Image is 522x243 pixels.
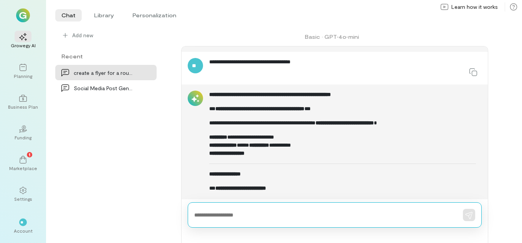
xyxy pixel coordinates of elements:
[9,150,37,177] a: Marketplace
[55,52,157,60] div: Recent
[9,58,37,85] a: Planning
[126,9,182,21] li: Personalization
[9,165,37,171] div: Marketplace
[9,119,37,147] a: Funding
[14,73,32,79] div: Planning
[9,180,37,208] a: Settings
[11,42,36,48] div: Growegy AI
[55,9,82,21] li: Chat
[29,151,30,158] span: 1
[14,228,33,234] div: Account
[14,196,32,202] div: Settings
[451,3,498,11] span: Learn how it works
[8,104,38,110] div: Business Plan
[72,31,93,39] span: Add new
[9,27,37,55] a: Growegy AI
[9,88,37,116] a: Business Plan
[74,84,134,92] div: Social Media Post Generation
[74,69,134,77] div: create a flyer for a round trip from [GEOGRAPHIC_DATA] to pu…
[88,9,120,21] li: Library
[15,134,31,141] div: Funding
